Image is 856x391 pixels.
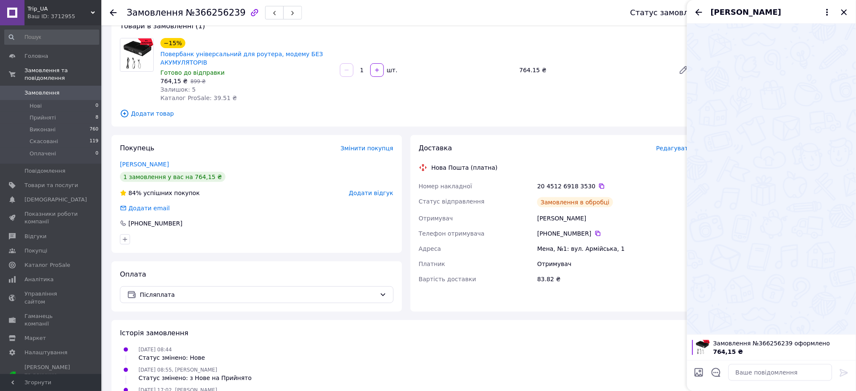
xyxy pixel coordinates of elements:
div: Мена, №1: вул. Армійська, 1 [535,241,694,256]
div: 1 замовлення у вас на 764,15 ₴ [120,172,226,182]
span: Гаманець компанії [24,312,78,328]
div: Статус змінено: з Нове на Прийнято [139,374,252,382]
div: Отримувач [535,256,694,272]
span: 84% [128,190,141,196]
span: Замовлення [127,8,183,18]
div: Повернутися назад [110,8,117,17]
span: 119 [90,138,98,145]
span: [DATE] 08:55, [PERSON_NAME] [139,367,217,373]
span: Каталог ProSale [24,261,70,269]
span: Скасовані [30,138,58,145]
span: 764,15 ₴ [160,78,188,84]
span: Повідомлення [24,167,65,175]
span: Готово до відправки [160,69,225,76]
a: Повербанк універсальний для роутера, модему БЕЗ АКУМУЛЯТОРІВ [160,51,323,66]
span: Платник [419,261,446,267]
span: [PERSON_NAME] [711,7,781,18]
span: Статус відправлення [419,198,485,205]
span: Змінити покупця [341,145,394,152]
span: Аналітика [24,276,54,283]
span: Номер накладної [419,183,473,190]
span: Замовлення №366256239 оформлено [713,339,851,348]
span: Прийняті [30,114,56,122]
span: Додати відгук [349,190,393,196]
button: Закрити [839,7,849,17]
span: 0 [95,150,98,157]
img: 6417112410_w100_h100_poverbank-besperebojnik-universalnyj.jpg [695,340,710,355]
div: шт. [385,66,398,74]
span: 0 [95,102,98,110]
span: Відгуки [24,233,46,240]
div: Замовлення в обробці [537,197,613,207]
span: Замовлення [24,89,60,97]
div: успішних покупок [120,189,200,197]
button: Відкрити шаблони відповідей [711,367,722,378]
span: Редагувати [656,145,692,152]
div: Нова Пошта (платна) [429,163,500,172]
span: Маркет [24,334,46,342]
span: Отримувач [419,215,453,222]
div: 20 4512 6918 3530 [537,182,692,190]
span: Управління сайтом [24,290,78,305]
span: 899 ₴ [190,79,206,84]
span: Покупець [120,144,155,152]
span: Товари в замовленні (1) [120,22,205,30]
div: [PHONE_NUMBER] [537,229,692,238]
span: [DEMOGRAPHIC_DATA] [24,196,87,204]
span: Налаштування [24,349,68,356]
a: [PERSON_NAME] [120,161,169,168]
span: 760 [90,126,98,133]
span: Післяплата [140,290,376,299]
span: Покупці [24,247,47,255]
button: Назад [694,7,704,17]
span: 764,15 ₴ [713,348,743,355]
input: Пошук [4,30,99,45]
span: Оплачені [30,150,56,157]
div: [PERSON_NAME] [535,211,694,226]
span: Вартість доставки [419,276,476,282]
div: Статус замовлення [630,8,708,17]
span: Доставка [419,144,452,152]
img: Повербанк універсальний для роутера, модему БЕЗ АКУМУЛЯТОРІВ [120,38,153,71]
div: [PHONE_NUMBER] [128,219,183,228]
span: Каталог ProSale: 39.51 ₴ [160,95,237,101]
div: Ваш ID: 3712955 [27,13,101,20]
div: Додати email [128,204,171,212]
span: Виконані [30,126,56,133]
span: Оплата [120,270,146,278]
div: 764.15 ₴ [516,64,672,76]
span: Trip_UA [27,5,91,13]
span: [DATE] 08:44 [139,347,172,353]
span: Адреса [419,245,441,252]
div: Статус змінено: Нове [139,353,205,362]
span: 8 [95,114,98,122]
span: [PERSON_NAME] та рахунки [24,364,78,387]
button: [PERSON_NAME] [711,7,832,18]
span: Товари та послуги [24,182,78,189]
a: Редагувати [675,62,692,79]
span: Історія замовлення [120,329,188,337]
span: Додати товар [120,109,692,118]
span: Телефон отримувача [419,230,485,237]
div: Додати email [119,204,171,212]
span: Головна [24,52,48,60]
span: Замовлення та повідомлення [24,67,101,82]
span: Нові [30,102,42,110]
span: №366256239 [186,8,246,18]
div: −15% [160,38,185,48]
span: Показники роботи компанії [24,210,78,225]
div: 83.82 ₴ [535,272,694,287]
span: Залишок: 5 [160,86,196,93]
